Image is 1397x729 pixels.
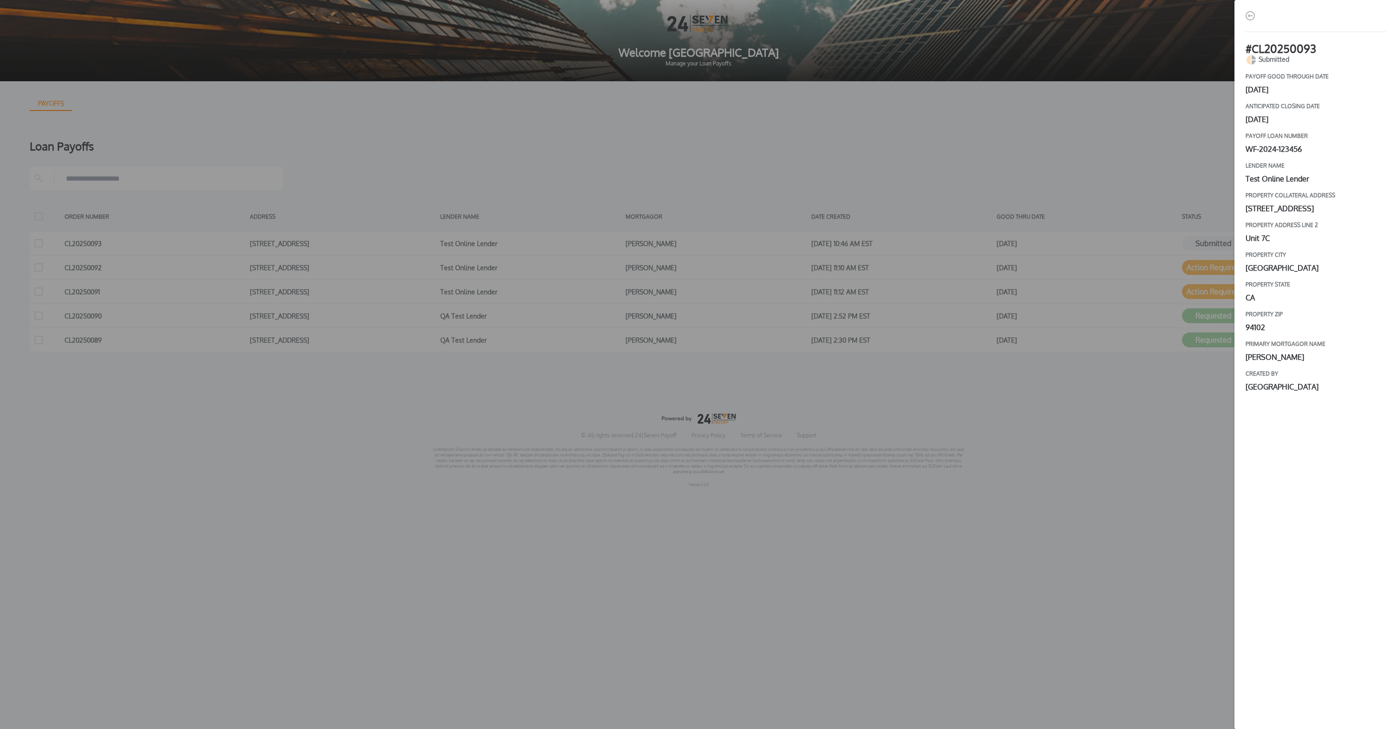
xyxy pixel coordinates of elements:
[1246,192,1386,199] label: property collateral address
[1259,54,1289,65] span: Submitted
[1246,292,1386,303] div: CA
[1246,203,1386,214] div: [STREET_ADDRESS]
[1246,221,1386,229] label: property address line 2
[1246,311,1386,318] label: property zip
[1246,262,1386,273] div: [GEOGRAPHIC_DATA]
[1246,132,1386,140] label: payoff loan number
[1246,103,1386,110] label: Anticipated closing date
[1246,351,1386,363] div: [PERSON_NAME]
[1246,84,1386,95] div: [DATE]
[1246,381,1386,392] div: [GEOGRAPHIC_DATA]
[1246,162,1386,169] label: Lender Name
[1246,370,1386,378] label: Created by
[1246,233,1386,244] div: Unit 7C
[1246,43,1386,54] h1: # CL20250093
[1246,340,1386,348] label: Primary Mortgagor Name
[1246,54,1257,65] img: chartPie-icon
[1246,143,1386,155] div: WF-2024-123456
[1246,173,1386,184] div: Test Online Lender
[1246,251,1386,259] label: property city
[1246,73,1386,80] label: payoff good through date
[1246,322,1386,333] div: 94102
[1246,114,1386,125] div: [DATE]
[1246,11,1255,20] img: back-icon
[1246,281,1386,288] label: property state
